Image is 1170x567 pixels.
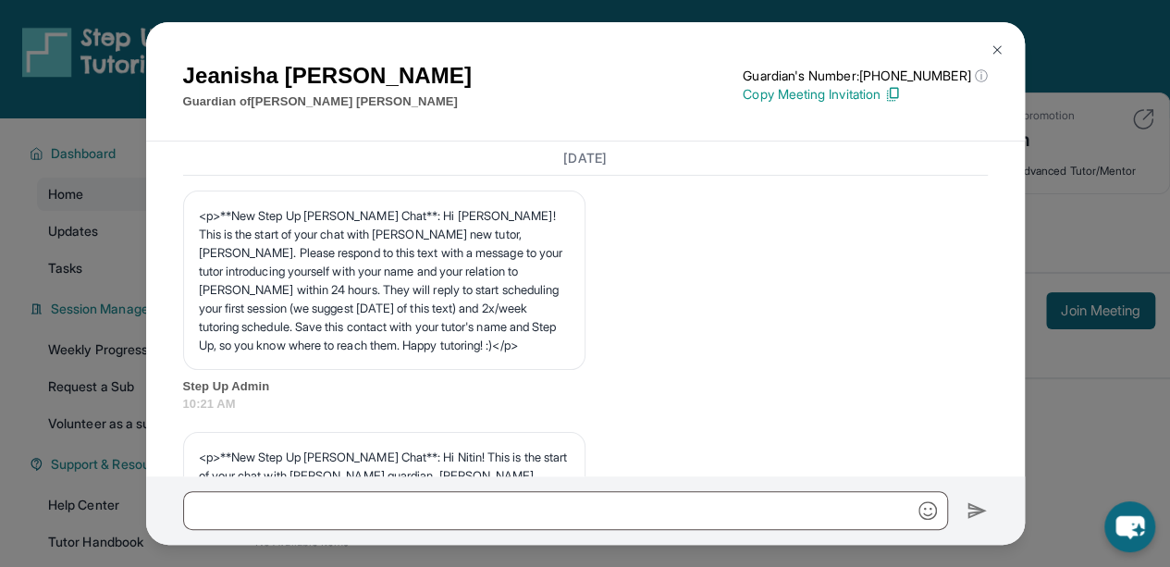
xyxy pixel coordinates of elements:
[183,149,988,167] h3: [DATE]
[199,206,570,354] p: <p>**New Step Up [PERSON_NAME] Chat**: Hi [PERSON_NAME]! This is the start of your chat with [PER...
[743,67,987,85] p: Guardian's Number: [PHONE_NUMBER]
[183,92,472,111] p: Guardian of [PERSON_NAME] [PERSON_NAME]
[743,85,987,104] p: Copy Meeting Invitation
[967,499,988,522] img: Send icon
[183,59,472,92] h1: Jeanisha [PERSON_NAME]
[918,501,937,520] img: Emoji
[1104,501,1155,552] button: chat-button
[974,67,987,85] span: ⓘ
[183,377,988,396] span: Step Up Admin
[884,86,901,103] img: Copy Icon
[990,43,1004,57] img: Close Icon
[183,395,988,413] span: 10:21 AM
